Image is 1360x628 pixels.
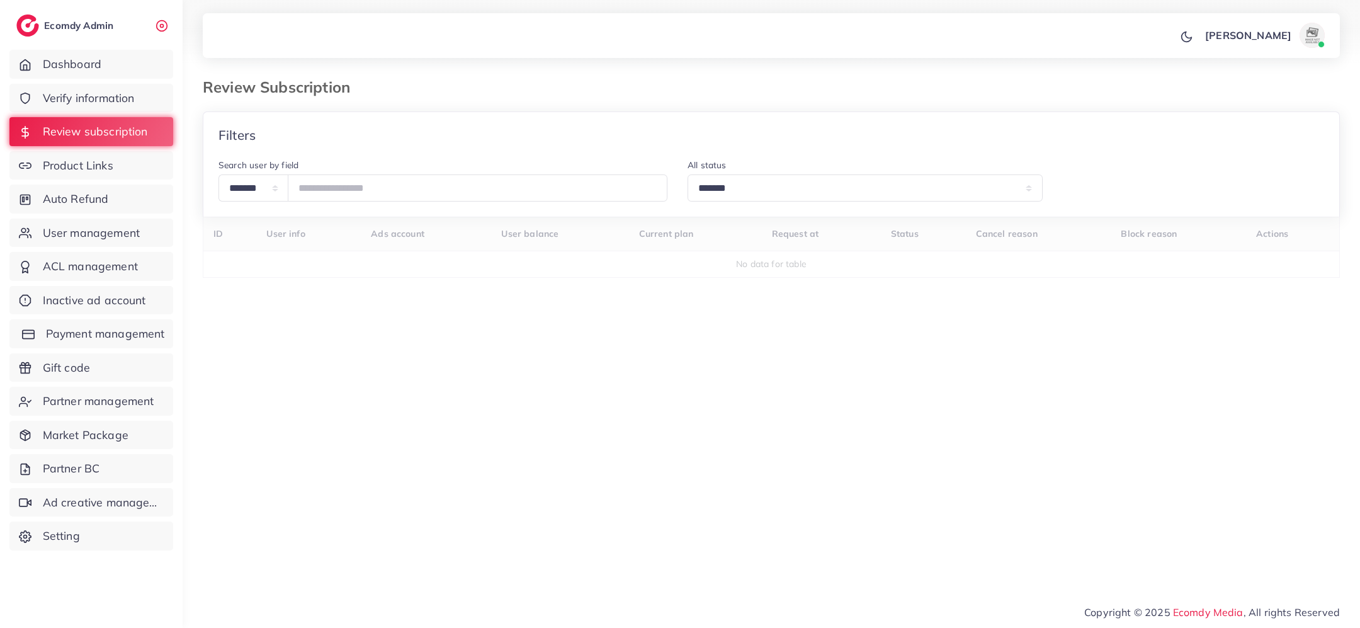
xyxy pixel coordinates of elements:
a: Payment management [9,319,173,348]
a: Market Package [9,421,173,450]
a: Inactive ad account [9,286,173,315]
span: Setting [43,528,80,544]
span: Inactive ad account [43,292,146,309]
a: ACL management [9,252,173,281]
h4: Filters [218,127,256,143]
span: Dashboard [43,56,101,72]
a: Partner BC [9,454,173,483]
span: User management [43,225,140,241]
a: Ecomdy Media [1173,606,1244,619]
span: Copyright © 2025 [1084,605,1340,620]
a: Partner management [9,387,173,416]
span: ACL management [43,258,138,275]
span: Payment management [46,326,165,342]
a: Auto Refund [9,185,173,214]
span: Auto Refund [43,191,109,207]
span: , All rights Reserved [1244,605,1340,620]
span: Ad creative management [43,494,164,511]
h3: Review Subscription [203,78,360,96]
label: Search user by field [218,159,298,171]
span: Partner management [43,393,154,409]
a: logoEcomdy Admin [16,14,116,37]
a: Dashboard [9,50,173,79]
label: All status [688,159,727,171]
img: logo [16,14,39,37]
span: Partner BC [43,460,100,477]
span: Review subscription [43,123,148,140]
h2: Ecomdy Admin [44,20,116,31]
a: Setting [9,522,173,551]
a: Verify information [9,84,173,113]
a: [PERSON_NAME]avatar [1198,23,1330,48]
a: User management [9,219,173,248]
span: Product Links [43,157,113,174]
p: [PERSON_NAME] [1205,28,1291,43]
a: Review subscription [9,117,173,146]
span: Market Package [43,427,128,443]
span: Verify information [43,90,135,106]
img: avatar [1300,23,1325,48]
a: Gift code [9,353,173,382]
span: Gift code [43,360,90,376]
a: Product Links [9,151,173,180]
a: Ad creative management [9,488,173,517]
